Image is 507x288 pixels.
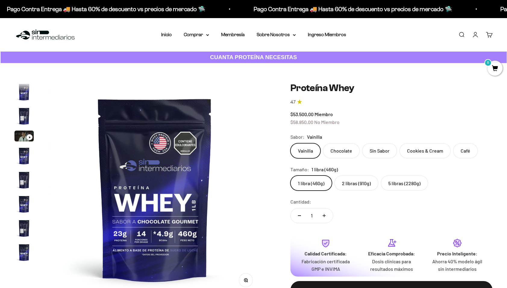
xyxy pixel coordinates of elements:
span: Vainilla [307,133,322,141]
img: Proteína Whey [14,106,34,126]
strong: Calidad Certificada: [305,251,347,256]
span: $53.500,00 [290,111,314,117]
legend: Sabor: [290,133,305,141]
a: Inicio [161,32,172,37]
span: $58.850,00 [290,119,313,125]
a: CUANTA PROTEÍNA NECESITAS [1,52,507,63]
span: 4.7 [290,99,296,106]
legend: Tamaño: [290,166,309,173]
button: Reducir cantidad [291,208,308,223]
span: Miembro [315,111,333,117]
button: Ir al artículo 4 [14,146,34,167]
span: 1 libra (460g) [311,166,338,173]
img: Proteína Whey [14,146,34,166]
a: 0 [487,65,502,72]
button: Ir al artículo 7 [14,219,34,240]
h1: Proteína Whey [290,82,493,94]
button: Ir al artículo 3 [14,131,34,143]
button: Ir al artículo 8 [14,243,34,264]
a: 4.74.7 de 5.0 estrellas [290,99,493,106]
img: Proteína Whey [14,219,34,238]
button: Ir al artículo 1 [14,82,34,103]
img: Proteína Whey [14,243,34,262]
a: Membresía [221,32,245,37]
button: Ir al artículo 5 [14,170,34,191]
button: Ir al artículo 6 [14,195,34,216]
button: Aumentar cantidad [315,208,333,223]
p: Ahorra 40% modelo ágil sin intermediarios [429,258,485,273]
img: Proteína Whey [14,195,34,214]
img: Proteína Whey [14,82,34,102]
p: Fabricación certificada GMP e INVIMA [298,258,354,273]
strong: Eficacia Comprobada: [368,251,415,256]
label: Cantidad: [290,198,311,206]
p: Pago Contra Entrega 🚚 Hasta 60% de descuento vs precios de mercado 🛸 [243,4,442,14]
p: Dosis clínicas para resultados máximos [363,258,419,273]
button: Ir al artículo 2 [14,106,34,128]
span: No Miembro [314,119,340,125]
a: Ingreso Miembros [308,32,346,37]
summary: Comprar [184,31,209,39]
img: Proteína Whey [14,170,34,190]
mark: 0 [484,59,492,66]
strong: CUANTA PROTEÍNA NECESITAS [210,54,297,60]
summary: Sobre Nosotros [257,31,296,39]
strong: Precio Inteligente: [437,251,477,256]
